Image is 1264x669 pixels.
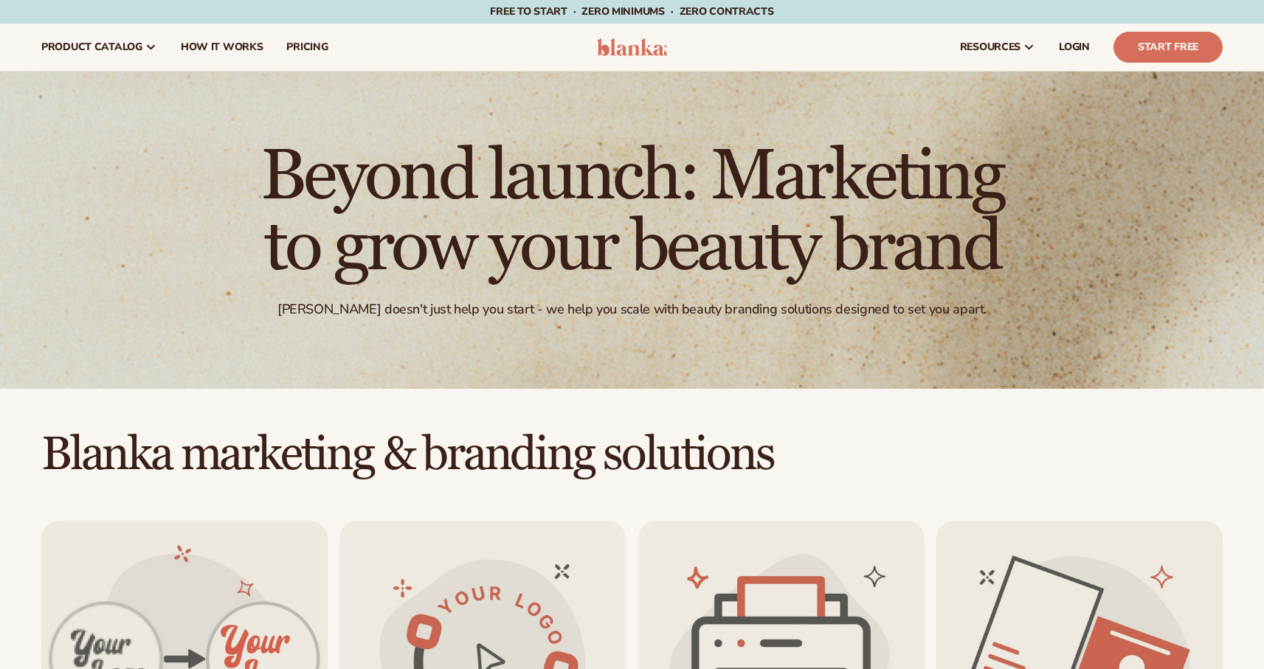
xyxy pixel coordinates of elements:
a: How It Works [169,24,275,71]
a: Start Free [1113,32,1223,63]
span: Free to start · ZERO minimums · ZERO contracts [490,4,773,18]
a: pricing [274,24,339,71]
img: logo [597,38,667,56]
a: resources [948,24,1047,71]
h1: Beyond launch: Marketing to grow your beauty brand [227,142,1038,283]
div: [PERSON_NAME] doesn't just help you start - we help you scale with beauty branding solutions desi... [277,301,987,318]
span: resources [960,41,1020,53]
a: LOGIN [1047,24,1102,71]
span: How It Works [181,41,263,53]
span: pricing [286,41,328,53]
span: LOGIN [1059,41,1090,53]
a: product catalog [30,24,169,71]
span: product catalog [41,41,142,53]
